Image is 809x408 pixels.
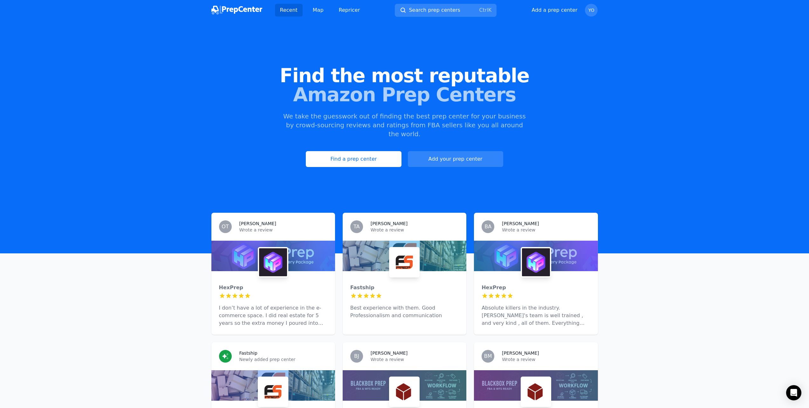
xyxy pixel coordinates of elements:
[10,85,799,104] span: Amazon Prep Centers
[786,385,801,400] div: Open Intercom Messenger
[395,4,497,17] button: Search prep centersCtrlK
[259,248,287,276] img: HexPrep
[211,213,335,335] a: OT[PERSON_NAME]Wrote a reviewHexPrepHexPrepI don’t have a lot of experience in the e-commerce spa...
[488,7,492,13] kbd: K
[350,284,459,291] div: Fastship
[371,350,408,356] h3: [PERSON_NAME]
[502,220,539,227] h3: [PERSON_NAME]
[588,8,594,12] span: YO
[479,7,488,13] kbd: Ctrl
[484,354,492,359] span: BM
[211,6,262,15] img: PrepCenter
[474,213,598,335] a: BA[PERSON_NAME]Wrote a reviewHexPrepHexPrepAbsolute killers in the industry. [PERSON_NAME]'s team...
[371,220,408,227] h3: [PERSON_NAME]
[350,304,459,319] p: Best experience with them. Good Professionalism and communication
[482,284,590,291] div: HexPrep
[219,284,327,291] div: HexPrep
[283,112,527,138] p: We take the guesswork out of finding the best prep center for your business by crowd-sourcing rev...
[371,227,459,233] p: Wrote a review
[522,248,550,276] img: HexPrep
[10,66,799,85] span: Find the most reputable
[239,350,257,356] h3: Fastship
[354,354,359,359] span: BJ
[390,248,418,276] img: Fastship
[484,224,491,229] span: BA
[502,350,539,356] h3: [PERSON_NAME]
[585,4,598,17] button: YO
[502,356,590,363] p: Wrote a review
[532,6,578,14] button: Add a prep center
[275,4,303,17] a: Recent
[390,378,418,406] img: Black Box Preps
[219,304,327,327] p: I don’t have a lot of experience in the e-commerce space. I did real estate for 5 years so the ex...
[334,4,365,17] a: Repricer
[343,213,466,335] a: TA[PERSON_NAME]Wrote a reviewFastshipFastshipBest experience with them. Good Professionalism and ...
[371,356,459,363] p: Wrote a review
[308,4,329,17] a: Map
[353,224,360,229] span: TA
[239,227,327,233] p: Wrote a review
[522,378,550,406] img: Black Box Preps
[259,378,287,406] img: Fastship
[482,304,590,327] p: Absolute killers in the industry. [PERSON_NAME]'s team is well trained , and very kind , all of t...
[408,151,503,167] button: Add your prep center
[306,151,401,167] a: Find a prep center
[239,356,327,363] p: Newly added prep center
[239,220,276,227] h3: [PERSON_NAME]
[222,224,229,229] span: OT
[409,6,460,14] span: Search prep centers
[502,227,590,233] p: Wrote a review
